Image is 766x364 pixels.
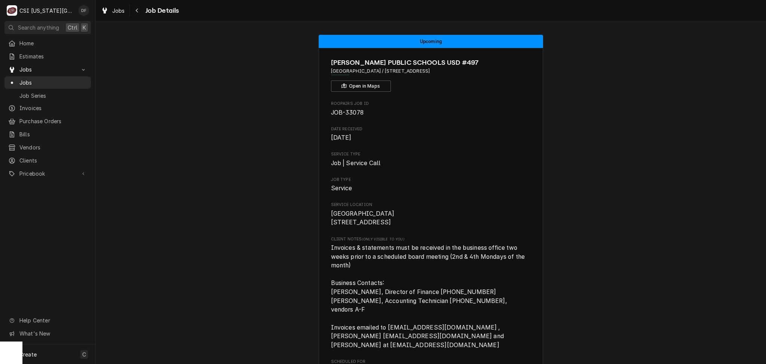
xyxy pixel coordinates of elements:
[19,143,87,151] span: Vendors
[19,330,86,337] span: What's New
[331,160,381,167] span: Job | Service Call
[79,5,89,16] div: David Fannin's Avatar
[19,130,87,138] span: Bills
[19,66,76,73] span: Jobs
[362,237,404,241] span: (Only Visible to You)
[331,68,531,75] span: Address
[18,24,59,31] span: Search anything
[7,5,17,16] div: CSI Kansas City's Avatar
[131,4,143,16] button: Navigate back
[331,184,531,193] span: Job Type
[68,24,77,31] span: Ctrl
[331,210,395,226] span: [GEOGRAPHIC_DATA] [STREET_ADDRESS]
[4,115,91,127] a: Purchase Orders
[4,90,91,102] a: Job Series
[4,21,91,34] button: Search anythingCtrlK
[19,39,87,47] span: Home
[331,81,391,92] button: Open in Maps
[98,4,128,17] a: Jobs
[7,5,17,16] div: C
[19,316,86,324] span: Help Center
[4,102,91,114] a: Invoices
[19,117,87,125] span: Purchase Orders
[19,157,87,164] span: Clients
[4,141,91,154] a: Vendors
[331,151,531,167] div: Service Type
[331,58,531,68] span: Name
[331,243,531,350] span: [object Object]
[331,202,531,208] span: Service Location
[331,151,531,157] span: Service Type
[4,154,91,167] a: Clients
[112,7,125,15] span: Jobs
[319,35,543,48] div: Status
[331,236,531,242] span: Client Notes
[331,133,531,142] span: Date Received
[79,5,89,16] div: DF
[83,24,86,31] span: K
[19,104,87,112] span: Invoices
[4,128,91,140] a: Bills
[19,92,87,100] span: Job Series
[331,177,531,183] span: Job Type
[19,170,76,178] span: Pricebook
[4,314,91,327] a: Go to Help Center
[331,126,531,142] div: Date Received
[331,244,527,349] span: Invoices & statements must be received in the business office two weeks prior to a scheduled boar...
[331,209,531,227] span: Service Location
[19,52,87,60] span: Estimates
[4,327,91,340] a: Go to What's New
[331,159,531,168] span: Service Type
[19,79,87,87] span: Jobs
[19,351,37,358] span: Create
[331,58,531,92] div: Client Information
[143,6,179,16] span: Job Details
[4,76,91,89] a: Jobs
[331,126,531,132] span: Date Received
[331,108,531,117] span: Roopairs Job ID
[19,7,74,15] div: CSI [US_STATE][GEOGRAPHIC_DATA]
[331,109,364,116] span: JOB-33078
[331,236,531,350] div: [object Object]
[331,177,531,193] div: Job Type
[331,101,531,107] span: Roopairs Job ID
[331,202,531,227] div: Service Location
[4,37,91,49] a: Home
[420,39,442,44] span: Upcoming
[4,167,91,180] a: Go to Pricebook
[82,351,86,358] span: C
[331,101,531,117] div: Roopairs Job ID
[4,63,91,76] a: Go to Jobs
[331,134,352,141] span: [DATE]
[331,185,352,192] span: Service
[4,50,91,63] a: Estimates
